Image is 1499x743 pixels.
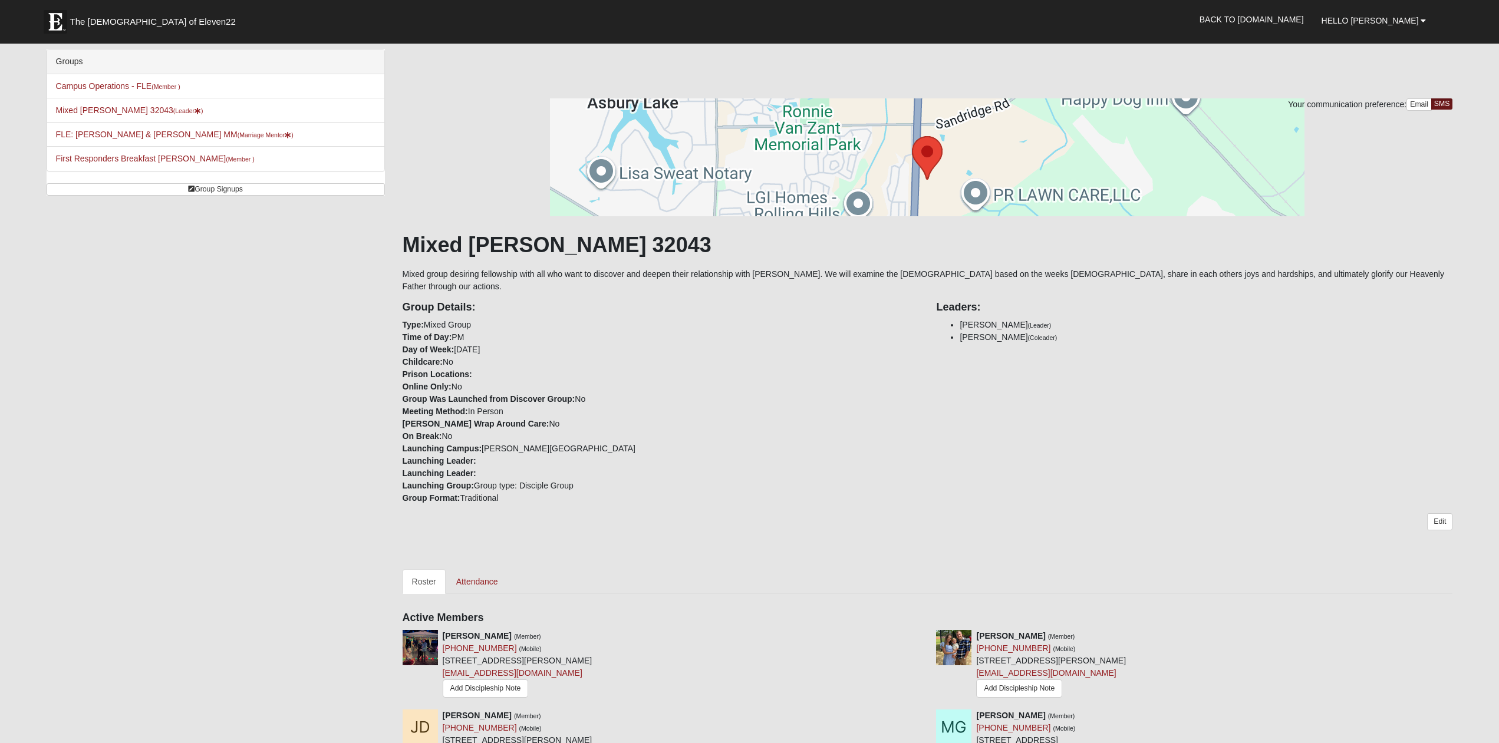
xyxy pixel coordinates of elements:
a: [EMAIL_ADDRESS][DOMAIN_NAME] [443,668,582,678]
a: Edit [1427,513,1452,530]
a: Mixed [PERSON_NAME] 32043(Leader) [56,105,203,115]
strong: Meeting Method: [403,407,468,416]
strong: Launching Group: [403,481,474,490]
h4: Active Members [403,612,1453,625]
li: [PERSON_NAME] [960,319,1452,331]
small: (Mobile) [519,645,541,652]
small: (Marriage Mentor ) [238,131,294,138]
li: [PERSON_NAME] [960,331,1452,344]
small: (Member ) [151,83,180,90]
div: Groups [47,49,384,74]
a: FLE: [PERSON_NAME] & [PERSON_NAME] MM(Marriage Mentor) [56,130,294,139]
strong: On Break: [403,431,442,441]
small: (Member) [514,712,541,719]
strong: Launching Leader: [403,468,476,478]
a: Back to [DOMAIN_NAME] [1191,5,1313,34]
small: (Leader ) [173,107,203,114]
small: (Member) [1048,633,1075,640]
small: (Coleader) [1028,334,1057,341]
div: Mixed Group PM [DATE] No No No In Person No No [PERSON_NAME][GEOGRAPHIC_DATA] Group type: Discipl... [394,293,928,504]
a: Group Signups [47,183,385,196]
strong: [PERSON_NAME] [976,631,1045,640]
strong: Type: [403,320,424,329]
strong: [PERSON_NAME] [443,631,512,640]
a: Roster [403,569,446,594]
a: Hello [PERSON_NAME] [1313,6,1435,35]
strong: [PERSON_NAME] [443,711,512,720]
strong: Day of Week: [403,345,454,354]
strong: Group Format: [403,493,460,503]
small: (Member) [1048,712,1075,719]
strong: Launching Leader: [403,456,476,465]
span: Hello [PERSON_NAME] [1322,16,1419,25]
a: [PHONE_NUMBER] [443,643,517,653]
a: Attendance [447,569,508,594]
span: Your communication preference: [1288,100,1406,109]
small: (Leader) [1028,322,1052,329]
a: SMS [1431,98,1453,110]
div: [STREET_ADDRESS][PERSON_NAME] [976,630,1126,701]
strong: Group Was Launched from Discover Group: [403,394,575,404]
h4: Group Details: [403,301,919,314]
strong: [PERSON_NAME] Wrap Around Care: [403,419,549,428]
strong: Online Only: [403,382,452,391]
strong: Childcare: [403,357,443,366]
small: (Member ) [226,156,254,163]
a: [PHONE_NUMBER] [976,643,1050,653]
a: Add Discipleship Note [976,679,1062,698]
h4: Leaders: [936,301,1452,314]
h1: Mixed [PERSON_NAME] 32043 [403,232,1453,257]
a: First Responders Breakfast [PERSON_NAME](Member ) [56,154,255,163]
img: Eleven22 logo [44,10,67,34]
strong: Prison Locations: [403,369,472,379]
a: Email [1406,98,1432,111]
strong: Launching Campus: [403,444,482,453]
a: [EMAIL_ADDRESS][DOMAIN_NAME] [976,668,1116,678]
a: The [DEMOGRAPHIC_DATA] of Eleven22 [38,4,274,34]
span: The [DEMOGRAPHIC_DATA] of Eleven22 [70,16,236,28]
small: (Member) [514,633,541,640]
div: [STREET_ADDRESS][PERSON_NAME] [443,630,592,701]
a: Add Discipleship Note [443,679,529,698]
strong: Time of Day: [403,332,452,342]
a: Campus Operations - FLE(Member ) [56,81,180,91]
small: (Mobile) [1053,645,1075,652]
strong: [PERSON_NAME] [976,711,1045,720]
